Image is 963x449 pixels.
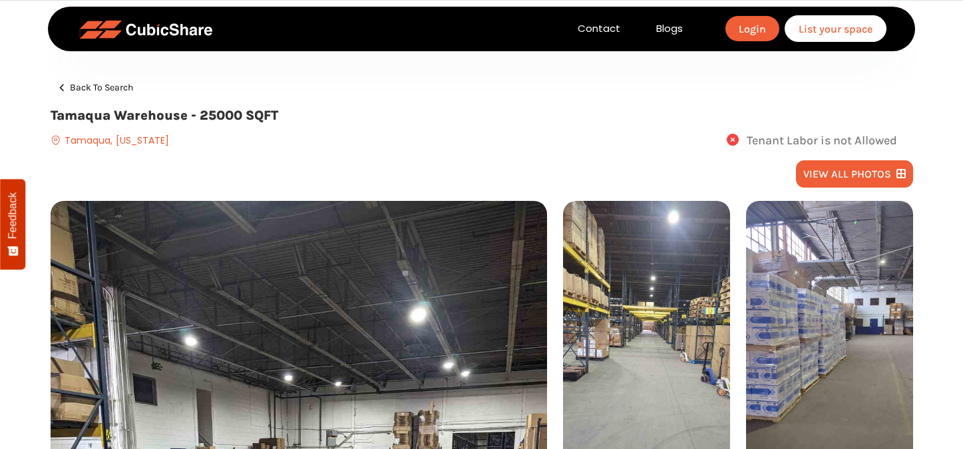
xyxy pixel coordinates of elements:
img: content_location_icon.png [51,135,61,146]
a: List your space [785,15,886,42]
span: Tenant Labor is not Allowed [747,133,897,148]
span: Feedback [7,192,19,239]
a: Blogs [638,21,701,37]
a: Back to search [51,78,142,97]
a: Login [725,16,779,41]
button: view all photos [796,160,913,188]
span: Tamaqua, [65,136,112,146]
span: Back to search [70,82,133,92]
span: [US_STATE] [116,136,169,146]
a: Contact [560,21,638,37]
h2: Tamaqua Warehouse - 25000 SQFT [51,104,913,127]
